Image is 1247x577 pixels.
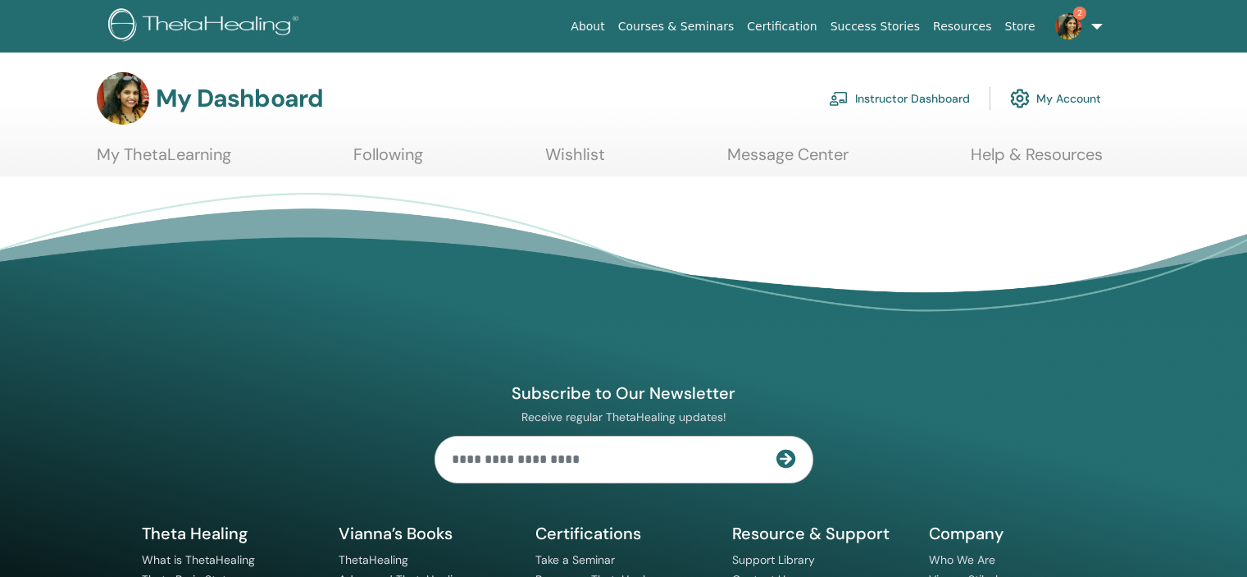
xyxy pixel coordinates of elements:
[612,11,741,42] a: Courses & Seminars
[829,91,849,106] img: chalkboard-teacher.svg
[829,80,970,117] a: Instructor Dashboard
[108,8,304,45] img: logo.png
[1073,7,1086,20] span: 2
[142,523,319,544] h5: Theta Healing
[740,11,823,42] a: Certification
[971,144,1103,176] a: Help & Resources
[97,72,149,125] img: default.jpg
[545,144,605,176] a: Wishlist
[535,552,615,567] a: Take a Seminar
[929,523,1106,544] h5: Company
[535,523,712,544] h5: Certifications
[732,552,815,567] a: Support Library
[435,382,813,404] h4: Subscribe to Our Newsletter
[727,144,849,176] a: Message Center
[339,552,408,567] a: ThetaHealing
[824,11,926,42] a: Success Stories
[1010,85,1030,112] img: cog.svg
[929,552,995,567] a: Who We Are
[564,11,611,42] a: About
[732,523,909,544] h5: Resource & Support
[97,144,231,176] a: My ThetaLearning
[156,84,323,113] h3: My Dashboard
[1055,13,1081,39] img: default.jpg
[926,11,999,42] a: Resources
[435,410,813,424] p: Receive regular ThetaHealing updates!
[1010,80,1101,117] a: My Account
[142,552,255,567] a: What is ThetaHealing
[999,11,1042,42] a: Store
[339,523,516,544] h5: Vianna’s Books
[353,144,423,176] a: Following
